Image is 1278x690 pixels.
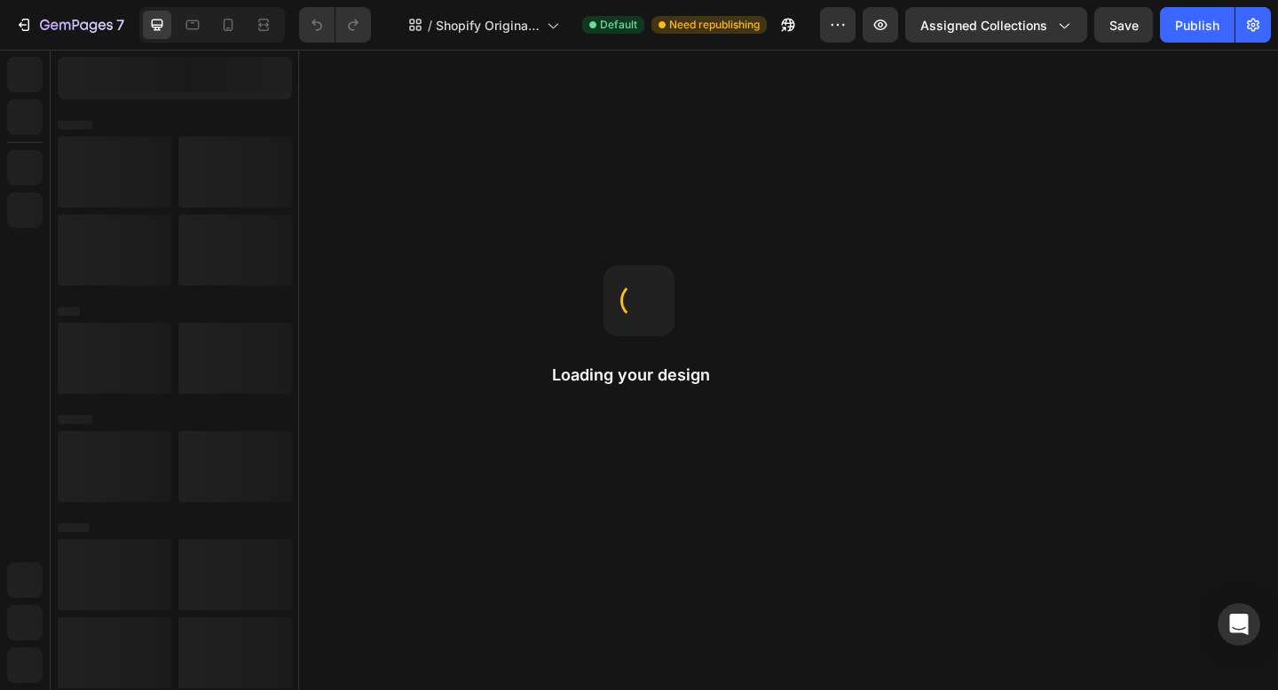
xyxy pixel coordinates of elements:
button: Assigned Collections [905,7,1087,43]
span: Shopify Original Collection Template [436,16,540,35]
div: Publish [1175,16,1219,35]
span: Need republishing [669,17,760,33]
button: Save [1094,7,1153,43]
span: / [428,16,432,35]
h2: Loading your design [552,365,726,386]
div: Open Intercom Messenger [1218,603,1260,646]
button: Publish [1160,7,1235,43]
button: 7 [7,7,132,43]
p: 7 [116,14,124,35]
span: Default [600,17,637,33]
span: Save [1109,18,1139,33]
span: Assigned Collections [920,16,1047,35]
div: Undo/Redo [299,7,371,43]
